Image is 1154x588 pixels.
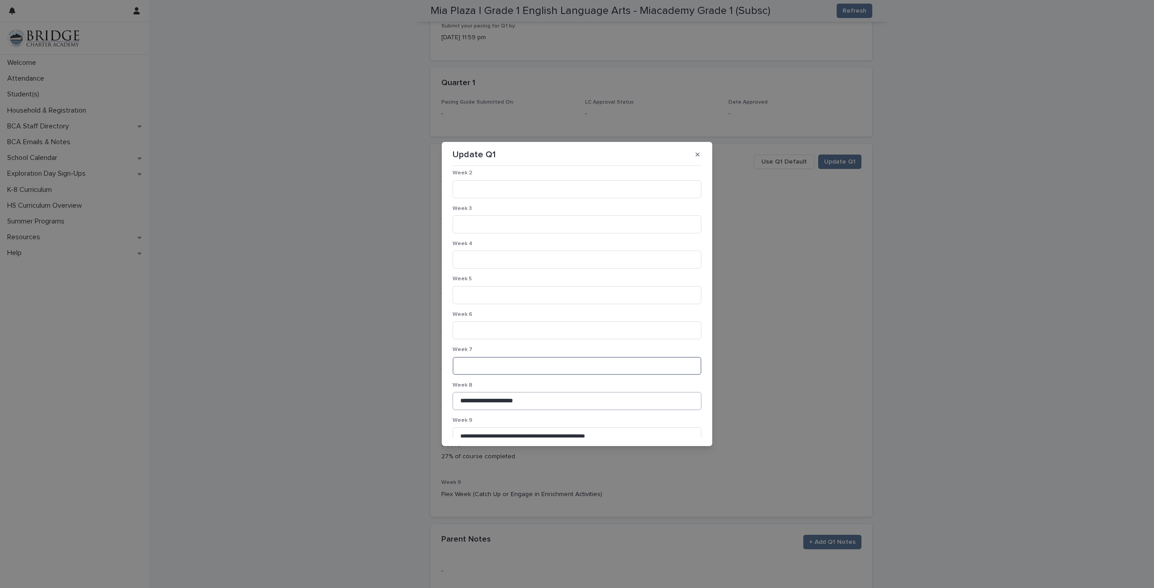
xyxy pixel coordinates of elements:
span: Week 9 [453,418,472,423]
p: Update Q1 [453,149,496,160]
span: Week 6 [453,312,472,317]
span: Week 7 [453,347,472,352]
span: Week 3 [453,206,472,211]
span: Week 2 [453,170,472,176]
span: Week 8 [453,383,472,388]
span: Week 4 [453,241,472,246]
span: Week 5 [453,276,472,282]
